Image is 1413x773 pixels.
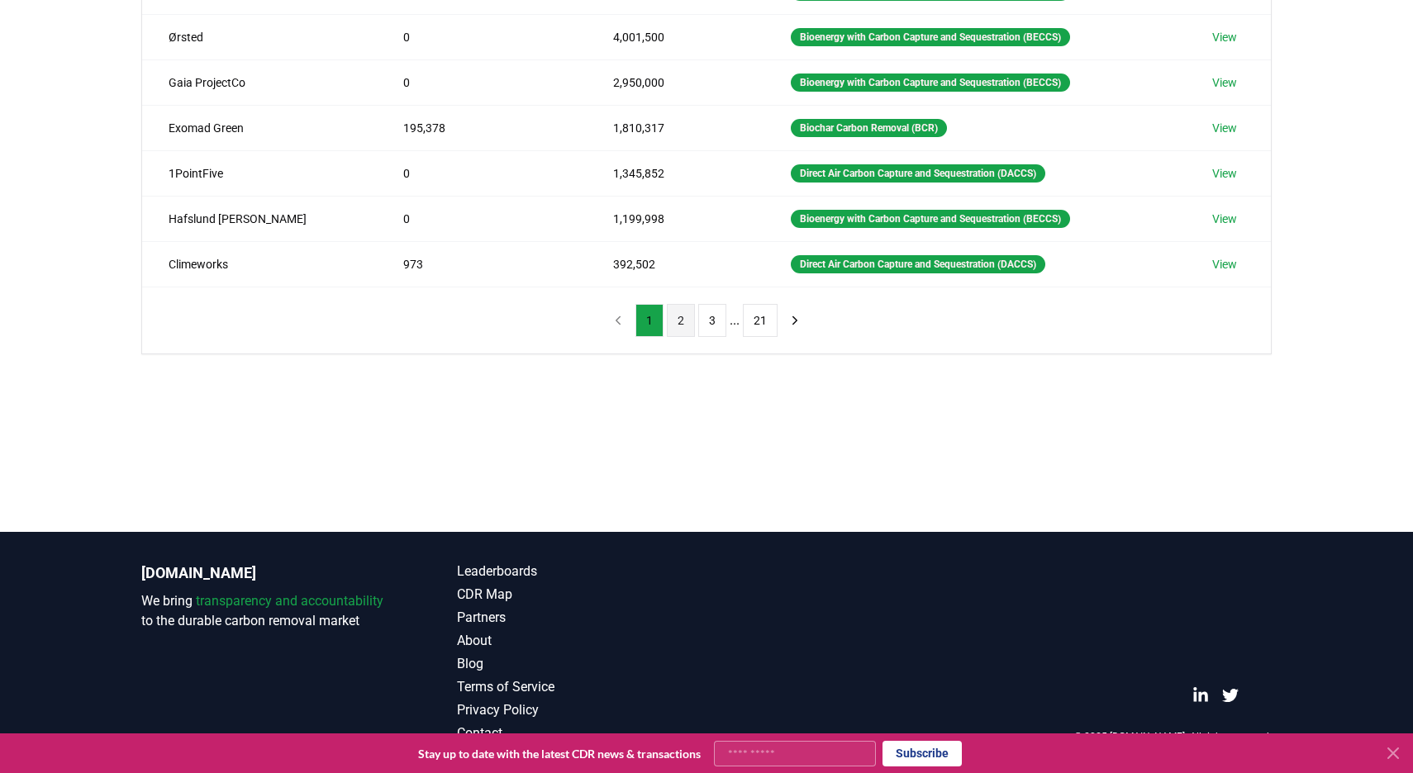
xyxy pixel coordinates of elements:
[142,150,377,196] td: 1PointFive
[791,255,1045,273] div: Direct Air Carbon Capture and Sequestration (DACCS)
[457,631,706,651] a: About
[587,150,764,196] td: 1,345,852
[698,304,726,337] button: 3
[142,105,377,150] td: Exomad Green
[1212,165,1237,182] a: View
[791,28,1070,46] div: Bioenergy with Carbon Capture and Sequestration (BECCS)
[587,105,764,150] td: 1,810,317
[457,585,706,605] a: CDR Map
[457,562,706,581] a: Leaderboards
[142,196,377,241] td: Hafslund [PERSON_NAME]
[1212,74,1237,91] a: View
[791,74,1070,92] div: Bioenergy with Carbon Capture and Sequestration (BECCS)
[587,14,764,59] td: 4,001,500
[667,304,695,337] button: 2
[457,608,706,628] a: Partners
[1192,687,1209,704] a: LinkedIn
[377,241,587,287] td: 973
[1212,29,1237,45] a: View
[196,593,383,609] span: transparency and accountability
[457,677,706,697] a: Terms of Service
[587,196,764,241] td: 1,199,998
[142,14,377,59] td: Ørsted
[141,562,391,585] p: [DOMAIN_NAME]
[791,164,1045,183] div: Direct Air Carbon Capture and Sequestration (DACCS)
[142,241,377,287] td: Climeworks
[457,654,706,674] a: Blog
[457,700,706,720] a: Privacy Policy
[730,311,740,330] li: ...
[1222,687,1239,704] a: Twitter
[635,304,664,337] button: 1
[457,723,706,743] a: Contact
[587,59,764,105] td: 2,950,000
[781,304,809,337] button: next page
[1212,211,1237,227] a: View
[142,59,377,105] td: Gaia ProjectCo
[1212,120,1237,136] a: View
[141,591,391,631] p: We bring to the durable carbon removal market
[1074,730,1272,743] p: © 2025 [DOMAIN_NAME]. All rights reserved.
[377,105,587,150] td: 195,378
[377,59,587,105] td: 0
[587,241,764,287] td: 392,502
[377,196,587,241] td: 0
[791,119,947,137] div: Biochar Carbon Removal (BCR)
[377,150,587,196] td: 0
[377,14,587,59] td: 0
[791,210,1070,228] div: Bioenergy with Carbon Capture and Sequestration (BECCS)
[1212,256,1237,273] a: View
[743,304,778,337] button: 21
